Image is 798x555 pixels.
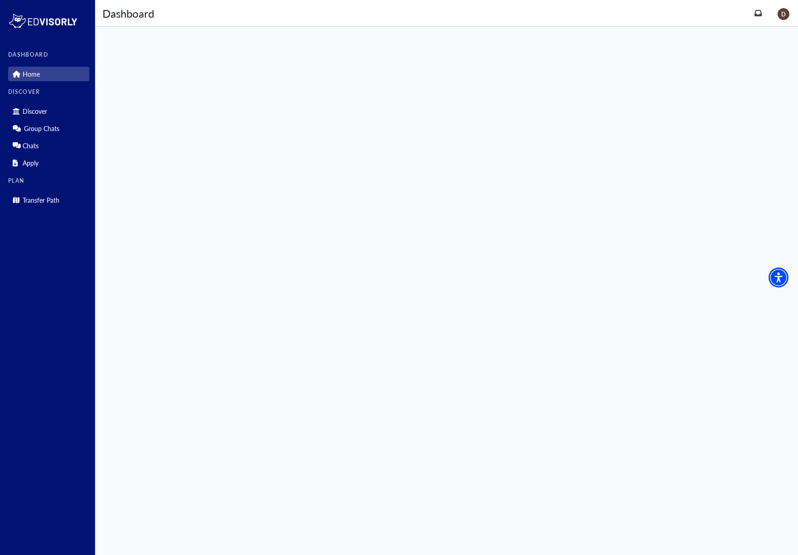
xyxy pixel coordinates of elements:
div: Transfer Path [8,193,89,207]
div: Chats [8,138,89,153]
label: PLAN [8,178,89,184]
p: Chats [23,142,39,150]
p: Home [23,70,40,78]
div: Accessibility Menu [769,268,788,287]
div: Home [8,67,89,81]
div: Apply [8,156,89,170]
p: Transfer Path [23,196,59,204]
img: logo [8,12,78,30]
div: Discover [8,104,89,118]
img: image [778,8,789,20]
label: DASHBOARD [8,52,89,58]
p: Group Chats [24,125,59,132]
label: DISCOVER [8,89,89,95]
p: Discover [23,107,47,115]
div: Group Chats [8,121,89,136]
p: Apply [23,159,39,167]
div: Dashboard [102,5,154,21]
